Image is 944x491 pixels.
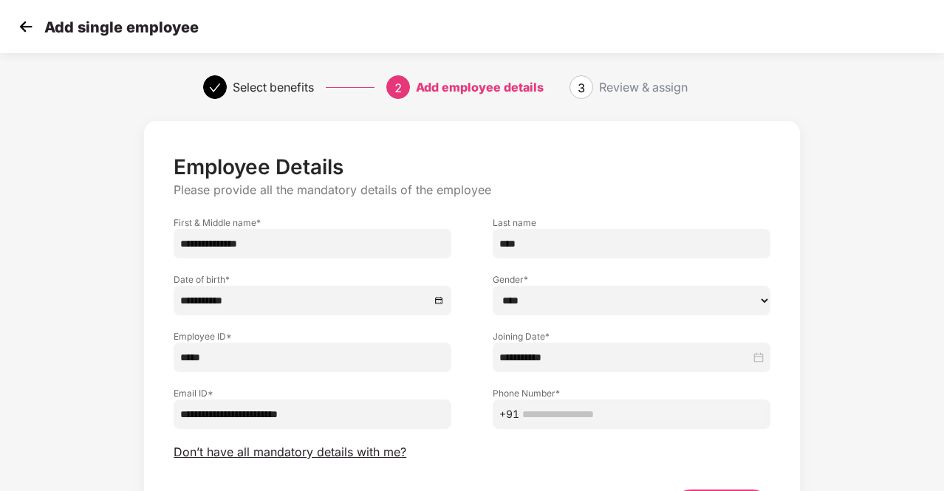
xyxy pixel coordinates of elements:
label: Email ID [174,387,451,399]
div: Review & assign [599,75,688,99]
p: Add single employee [44,18,199,36]
span: 3 [578,80,585,95]
span: +91 [499,406,519,422]
label: Joining Date [493,330,770,343]
span: check [209,82,221,94]
span: Don’t have all mandatory details with me? [174,444,406,460]
label: Employee ID [174,330,451,343]
img: svg+xml;base64,PHN2ZyB4bWxucz0iaHR0cDovL3d3dy53My5vcmcvMjAwMC9zdmciIHdpZHRoPSIzMCIgaGVpZ2h0PSIzMC... [15,16,37,38]
p: Please provide all the mandatory details of the employee [174,182,770,198]
label: Date of birth [174,273,451,286]
label: First & Middle name [174,216,451,229]
label: Gender [493,273,770,286]
span: 2 [394,80,402,95]
div: Add employee details [416,75,544,99]
label: Phone Number [493,387,770,399]
div: Select benefits [233,75,314,99]
label: Last name [493,216,770,229]
p: Employee Details [174,154,770,179]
